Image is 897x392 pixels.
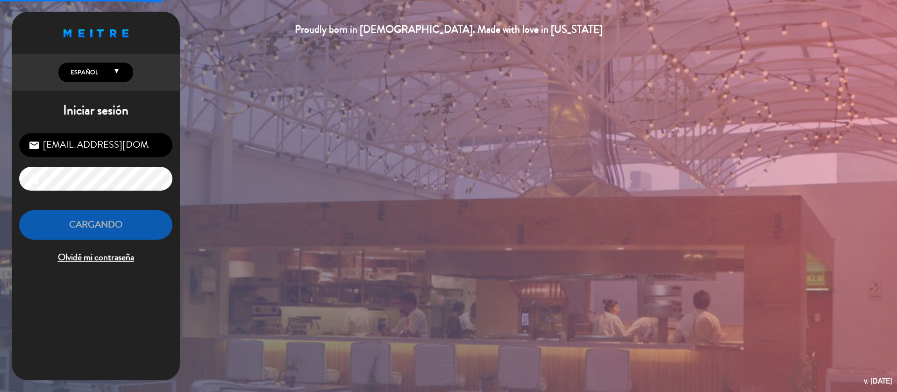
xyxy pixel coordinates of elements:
[864,375,892,387] div: v. [DATE]
[28,173,40,185] i: lock
[19,210,172,240] button: Cargando
[19,250,172,265] span: Olvidé mi contraseña
[28,140,40,151] i: email
[68,68,98,77] span: Español
[12,103,180,119] h1: Iniciar sesión
[19,133,172,157] input: Correo Electrónico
